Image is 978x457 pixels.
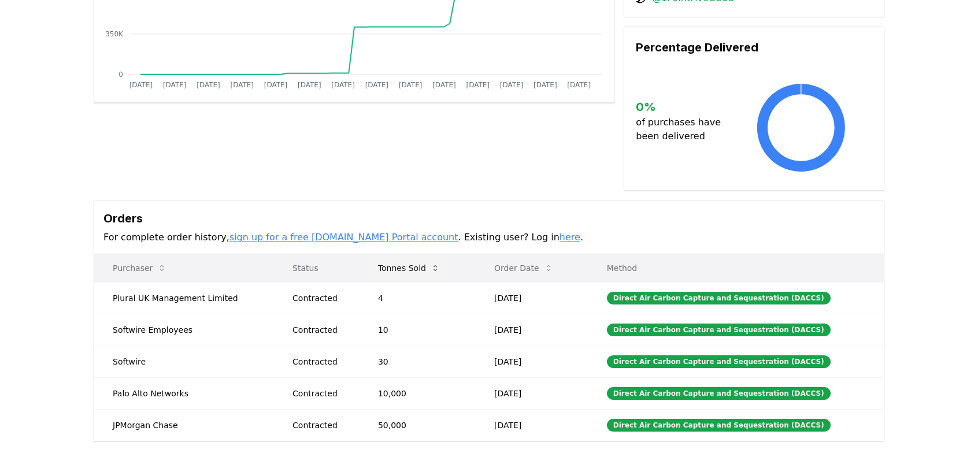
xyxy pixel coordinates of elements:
[360,314,476,345] td: 10
[103,231,875,244] p: For complete order history, . Existing user? Log in .
[369,257,449,280] button: Tonnes Sold
[607,419,831,432] div: Direct Air Carbon Capture and Sequestration (DACCS)
[476,345,588,377] td: [DATE]
[636,116,730,143] p: of purchases have been delivered
[163,81,187,89] tspan: [DATE]
[485,257,562,280] button: Order Date
[365,81,389,89] tspan: [DATE]
[598,262,875,274] p: Method
[636,39,872,56] h3: Percentage Delivered
[432,81,456,89] tspan: [DATE]
[118,70,123,79] tspan: 0
[94,409,274,441] td: JPMorgan Chase
[466,81,490,89] tspan: [DATE]
[332,81,355,89] tspan: [DATE]
[105,30,124,38] tspan: 350K
[292,419,350,431] div: Contracted
[103,210,875,227] h3: Orders
[568,81,591,89] tspan: [DATE]
[231,81,254,89] tspan: [DATE]
[476,314,588,345] td: [DATE]
[476,282,588,314] td: [DATE]
[636,98,730,116] h3: 0 %
[399,81,423,89] tspan: [DATE]
[500,81,524,89] tspan: [DATE]
[607,324,831,336] div: Direct Air Carbon Capture and Sequestration (DACCS)
[197,81,220,89] tspan: [DATE]
[534,81,557,89] tspan: [DATE]
[264,81,288,89] tspan: [DATE]
[229,232,458,243] a: sign up for a free [DOMAIN_NAME] Portal account
[129,81,153,89] tspan: [DATE]
[607,355,831,368] div: Direct Air Carbon Capture and Sequestration (DACCS)
[292,292,350,304] div: Contracted
[292,324,350,336] div: Contracted
[298,81,321,89] tspan: [DATE]
[283,262,350,274] p: Status
[476,377,588,409] td: [DATE]
[360,345,476,377] td: 30
[476,409,588,441] td: [DATE]
[292,356,350,367] div: Contracted
[94,345,274,377] td: Softwire
[360,282,476,314] td: 4
[360,377,476,409] td: 10,000
[94,377,274,409] td: Palo Alto Networks
[292,388,350,399] div: Contracted
[360,409,476,441] td: 50,000
[103,257,176,280] button: Purchaser
[560,232,580,243] a: here
[607,292,831,304] div: Direct Air Carbon Capture and Sequestration (DACCS)
[607,387,831,400] div: Direct Air Carbon Capture and Sequestration (DACCS)
[94,314,274,345] td: Softwire Employees
[94,282,274,314] td: Plural UK Management Limited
